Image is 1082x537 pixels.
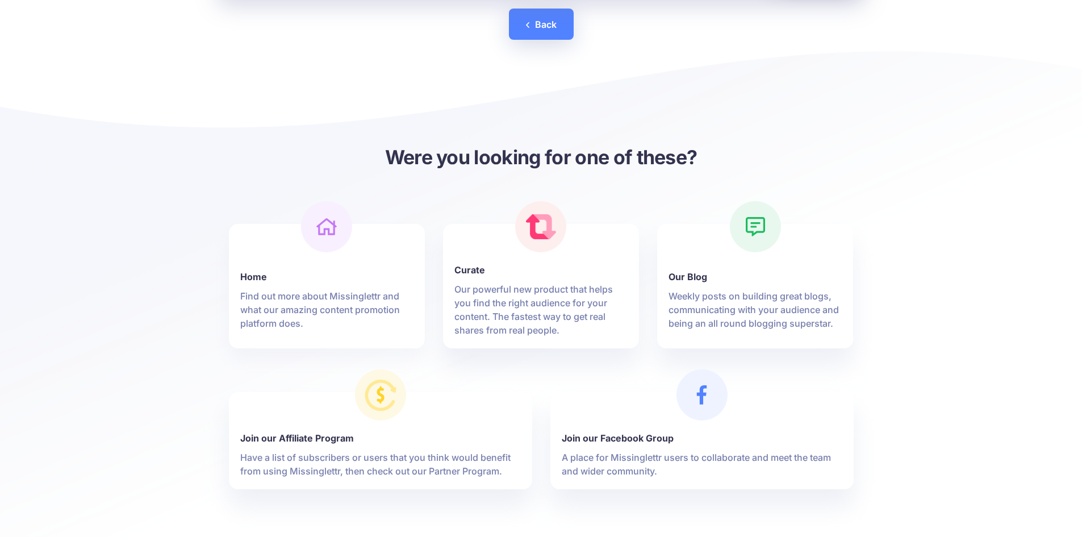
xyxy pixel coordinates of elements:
[562,418,842,478] a: Join our Facebook GroupA place for Missinglettr users to collaborate and meet the team and wider ...
[240,256,413,330] a: HomeFind out more about Missinglettr and what our amazing content promotion platform does.
[509,9,574,40] a: Back
[454,282,628,337] p: Our powerful new product that helps you find the right audience for your content. The fastest way...
[562,431,842,445] b: Join our Facebook Group
[240,418,521,478] a: Join our Affiliate ProgramHave a list of subscribers or users that you think would benefit from u...
[454,263,628,277] b: Curate
[240,451,521,478] p: Have a list of subscribers or users that you think would benefit from using Missinglettr, then ch...
[240,289,413,330] p: Find out more about Missinglettr and what our amazing content promotion platform does.
[240,431,521,445] b: Join our Affiliate Program
[454,249,628,337] a: CurateOur powerful new product that helps you find the right audience for your content. The faste...
[562,451,842,478] p: A place for Missinglettr users to collaborate and meet the team and wider community.
[669,289,842,330] p: Weekly posts on building great blogs, communicating with your audience and being an all round blo...
[362,376,399,414] img: revenue.png
[669,270,842,284] b: Our Blog
[669,256,842,330] a: Our BlogWeekly posts on building great blogs, communicating with your audience and being an all r...
[240,270,413,284] b: Home
[526,214,557,239] img: curate.png
[229,144,854,170] h3: Were you looking for one of these?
